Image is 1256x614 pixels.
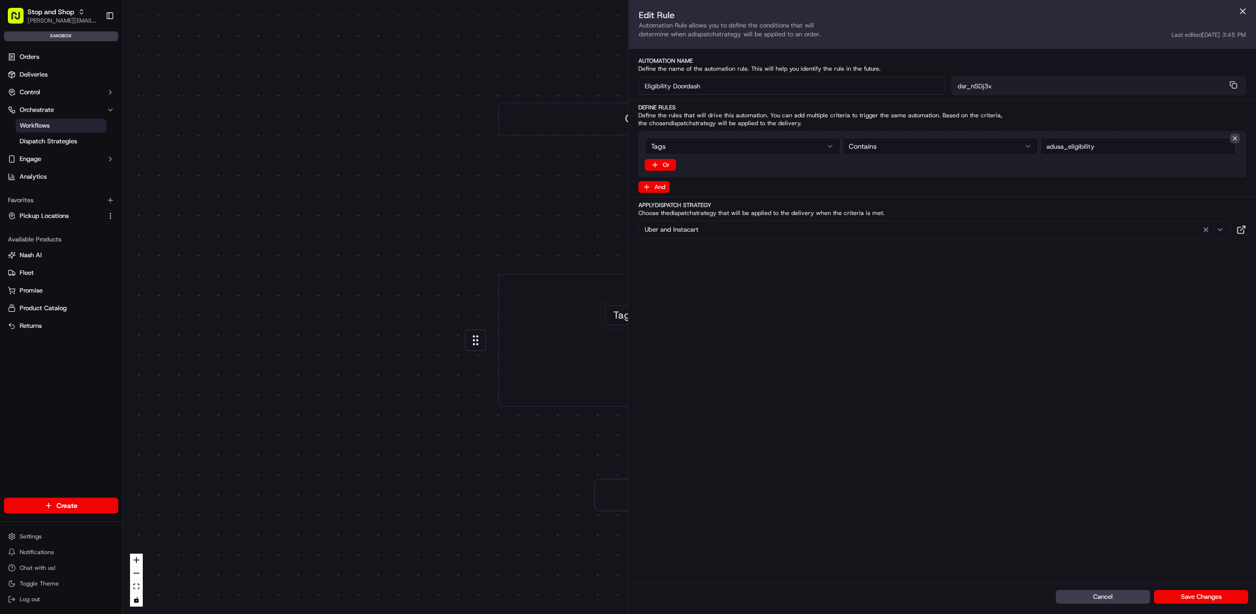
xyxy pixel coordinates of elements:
[4,592,118,606] button: Log out
[20,321,42,330] span: Returns
[20,533,42,540] span: Settings
[4,561,118,575] button: Chat with us!
[4,151,118,167] button: Engage
[20,251,42,260] span: Nash AI
[8,321,114,330] a: Returns
[498,103,881,136] div: Order / Delivery Received
[4,31,118,41] div: sandbox
[20,564,55,572] span: Chat with us!
[20,580,59,587] span: Toggle Theme
[8,286,114,295] a: Promise
[4,247,118,263] button: Nash AI
[130,593,143,607] button: toggle interactivity
[4,102,118,118] button: Orchestrate
[4,232,118,247] div: Available Products
[645,225,699,234] span: Uber and Instacart
[27,7,74,17] button: Stop and Shop
[20,304,67,313] span: Product Catalog
[638,111,1003,127] span: Define the rules that will drive this automation. You can add multiple criteria to trigger the sa...
[1056,590,1150,604] button: Cancel
[595,479,784,510] button: Create new Rule
[20,595,40,603] span: Log out
[638,65,1003,73] span: Define the name of the automation rule. This will help you identify the rule in the future.
[4,208,118,224] button: Pickup Locations
[20,121,50,130] span: Workflows
[20,70,48,79] span: Deliveries
[4,49,118,65] a: Orders
[4,84,118,100] button: Control
[1172,31,1246,39] div: Last edited [DATE] 3:45 PM
[4,545,118,559] button: Notifications
[20,286,43,295] span: Promise
[20,172,47,181] span: Analytics
[20,155,41,163] span: Engage
[4,300,118,316] button: Product Catalog
[8,268,114,277] a: Fleet
[16,119,106,133] a: Workflows
[638,209,1003,217] span: Choose the dispatch strategy that will be applied to the delivery when the criteria is met.
[20,106,54,114] span: Orchestrate
[4,498,118,513] button: Create
[130,554,143,567] button: zoom in
[1154,590,1248,604] button: Save Changes
[56,501,78,510] span: Create
[8,304,114,313] a: Product Catalog
[20,548,54,556] span: Notifications
[4,318,118,334] button: Returns
[130,567,143,580] button: zoom out
[16,134,106,148] a: Dispatch Strategies
[20,268,34,277] span: Fleet
[4,192,118,208] div: Favorites
[27,17,98,25] button: [PERSON_NAME][EMAIL_ADDRESS][DOMAIN_NAME]
[8,251,114,260] a: Nash AI
[639,10,890,20] h2: Edit Rule
[638,57,1246,65] label: Automation Name
[20,53,39,61] span: Orders
[4,577,118,590] button: Toggle Theme
[613,309,635,322] span: Tags
[4,169,118,185] a: Analytics
[645,159,676,171] button: Or
[20,212,69,220] span: Pickup Locations
[4,4,102,27] button: Stop and Shop[PERSON_NAME][EMAIL_ADDRESS][DOMAIN_NAME]
[8,212,103,220] a: Pickup Locations
[4,283,118,298] button: Promise
[130,580,143,593] button: fit view
[638,104,1246,111] label: Define Rules
[638,221,1230,239] button: Uber and Instacart
[4,265,118,281] button: Fleet
[639,21,890,39] p: Automation Rule allows you to define the conditions that will determine when a dispatch strategy ...
[4,67,118,82] a: Deliveries
[20,88,40,97] span: Control
[638,181,670,193] button: And
[4,530,118,543] button: Settings
[638,201,1246,209] label: Apply Dispatch Strategy
[1040,137,1236,155] input: Value
[20,137,77,146] span: Dispatch Strategies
